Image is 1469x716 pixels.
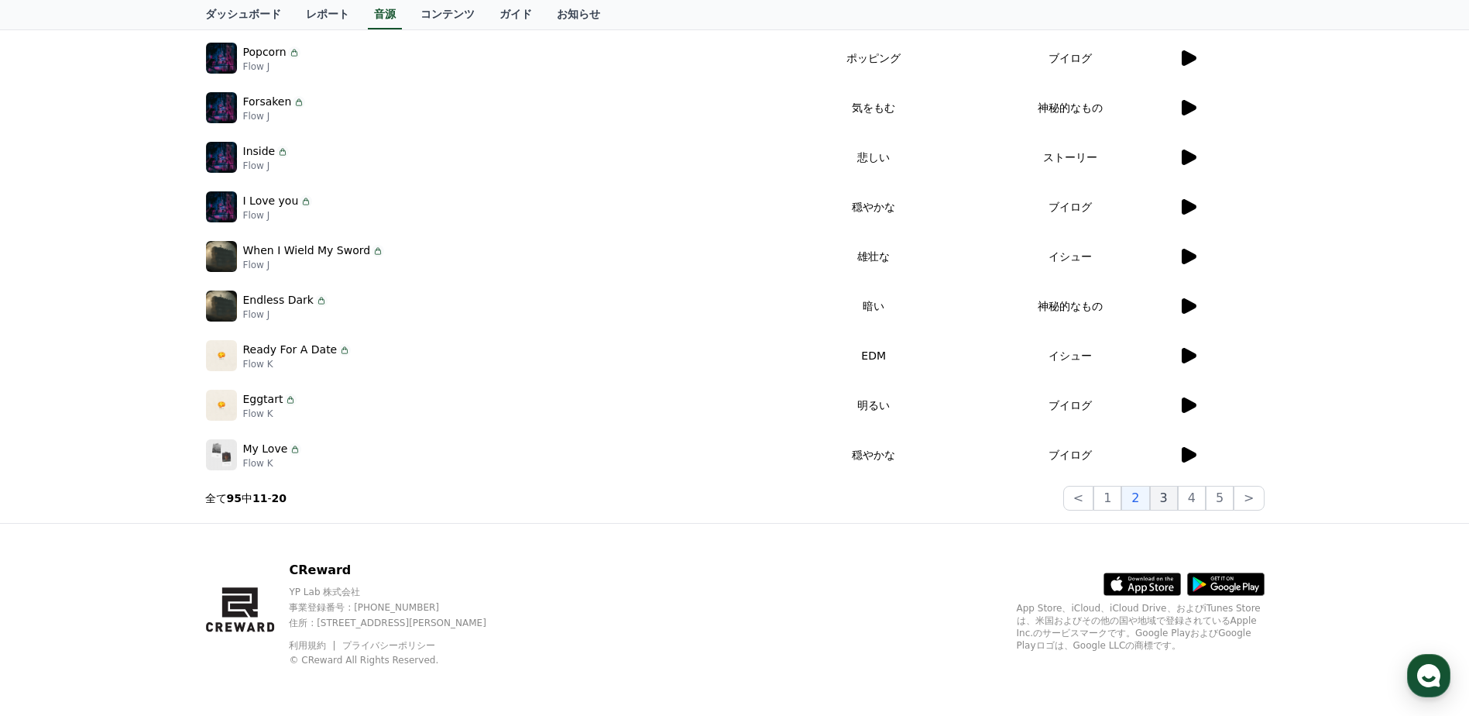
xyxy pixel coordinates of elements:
[206,142,237,173] img: music
[289,586,513,598] p: YP Lab 株式会社
[243,243,371,259] p: When I Wield My Sword
[227,492,242,504] strong: 95
[206,92,237,123] img: music
[252,492,267,504] strong: 11
[206,241,237,272] img: music
[1206,486,1234,511] button: 5
[243,44,287,60] p: Popcorn
[243,60,300,73] p: Flow J
[289,601,513,614] p: 事業登録番号 : [PHONE_NUMBER]
[229,515,267,527] span: Settings
[205,491,287,506] p: 全て 中 -
[784,232,963,281] td: 雄壮な
[963,83,1178,133] td: 神秘的なもの
[243,143,276,160] p: Inside
[1150,486,1178,511] button: 3
[963,182,1178,232] td: ブイログ
[784,380,963,430] td: 明るい
[1178,486,1206,511] button: 4
[206,439,237,470] img: music
[784,430,963,480] td: 穏やかな
[784,182,963,232] td: 穏やかな
[206,291,237,322] img: music
[1093,486,1121,511] button: 1
[200,491,297,530] a: Settings
[963,33,1178,83] td: ブイログ
[243,94,292,110] p: Forsaken
[243,259,385,271] p: Flow J
[784,331,963,380] td: EDM
[963,232,1178,281] td: イシュー
[243,193,299,209] p: I Love you
[1234,486,1264,511] button: >
[243,408,297,420] p: Flow K
[243,358,352,370] p: Flow K
[289,640,338,651] a: 利用規約
[272,492,287,504] strong: 20
[243,391,283,408] p: Eggtart
[963,380,1178,430] td: ブイログ
[243,457,302,470] p: Flow K
[289,617,513,629] p: 住所 : [STREET_ADDRESS][PERSON_NAME]
[206,191,237,222] img: music
[784,281,963,331] td: 暗い
[243,292,314,308] p: Endless Dark
[243,110,306,122] p: Flow J
[129,515,174,528] span: Messages
[243,209,313,222] p: Flow J
[963,430,1178,480] td: ブイログ
[784,83,963,133] td: 気をもむ
[243,308,328,321] p: Flow J
[1063,486,1093,511] button: <
[5,491,102,530] a: Home
[784,33,963,83] td: ポッピング
[342,640,435,651] a: プライバシーポリシー
[243,441,288,457] p: My Love
[963,133,1178,182] td: ストーリー
[289,654,513,666] p: © CReward All Rights Reserved.
[206,43,237,74] img: music
[963,281,1178,331] td: 神秘的なもの
[102,491,200,530] a: Messages
[1121,486,1149,511] button: 2
[289,561,513,580] p: CReward
[784,133,963,182] td: 悲しい
[1017,602,1265,652] p: App Store、iCloud、iCloud Drive、およびiTunes Storeは、米国およびその他の国や地域で登録されているApple Inc.のサービスマークです。Google P...
[963,331,1178,380] td: イシュー
[206,340,237,371] img: music
[206,390,237,421] img: music
[243,342,338,358] p: Ready For A Date
[39,515,67,527] span: Home
[243,160,290,172] p: Flow J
